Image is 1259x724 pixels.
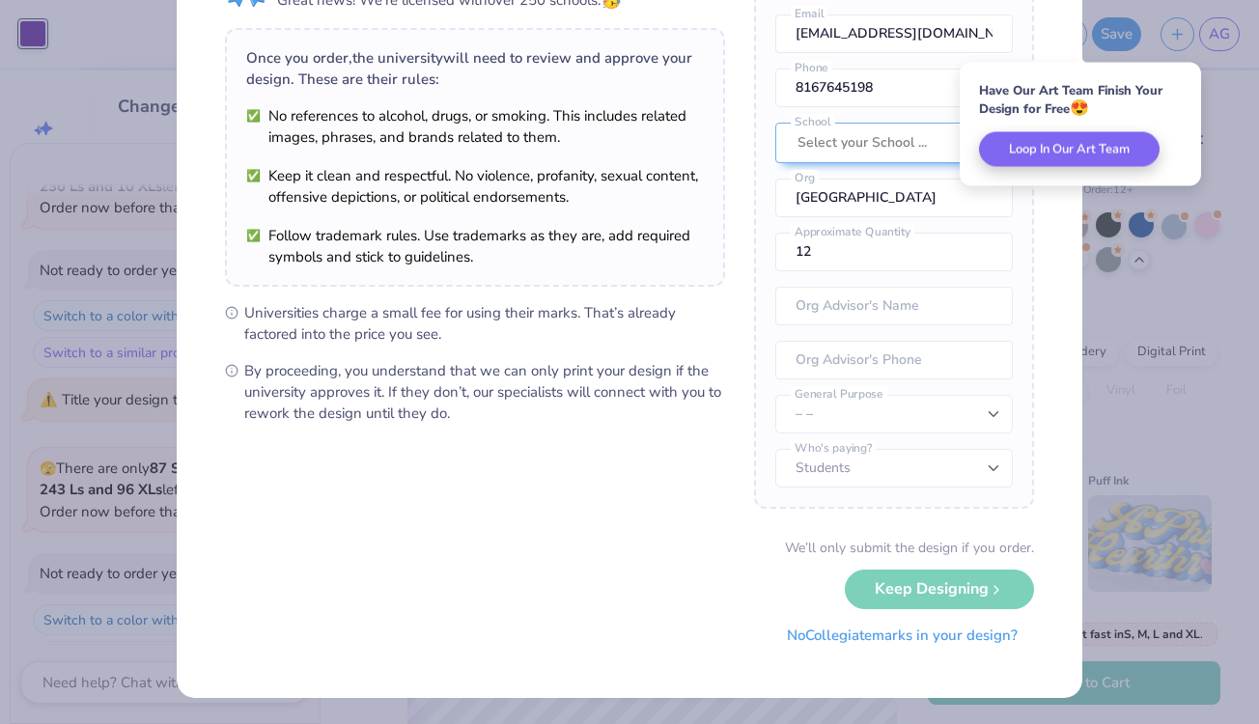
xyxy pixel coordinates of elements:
[246,165,704,208] li: Keep it clean and respectful. No violence, profanity, sexual content, offensive depictions, or po...
[775,341,1013,379] input: Org Advisor's Phone
[775,179,1013,217] input: Org
[775,233,1013,271] input: Approximate Quantity
[785,538,1034,558] div: We’ll only submit the design if you order.
[979,132,1160,167] button: Loop In Our Art Team
[246,105,704,148] li: No references to alcohol, drugs, or smoking. This includes related images, phrases, and brands re...
[246,47,704,90] div: Once you order, the university will need to review and approve your design. These are their rules:
[244,360,725,424] span: By proceeding, you understand that we can only print your design if the university approves it. I...
[775,14,1013,53] input: Email
[979,82,1182,118] div: Have Our Art Team Finish Your Design for Free
[246,225,704,267] li: Follow trademark rules. Use trademarks as they are, add required symbols and stick to guidelines.
[775,69,1013,107] input: Phone
[775,287,1013,325] input: Org Advisor's Name
[1070,97,1089,119] span: 😍
[244,302,725,345] span: Universities charge a small fee for using their marks. That’s already factored into the price you...
[770,616,1034,655] button: NoCollegiatemarks in your design?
